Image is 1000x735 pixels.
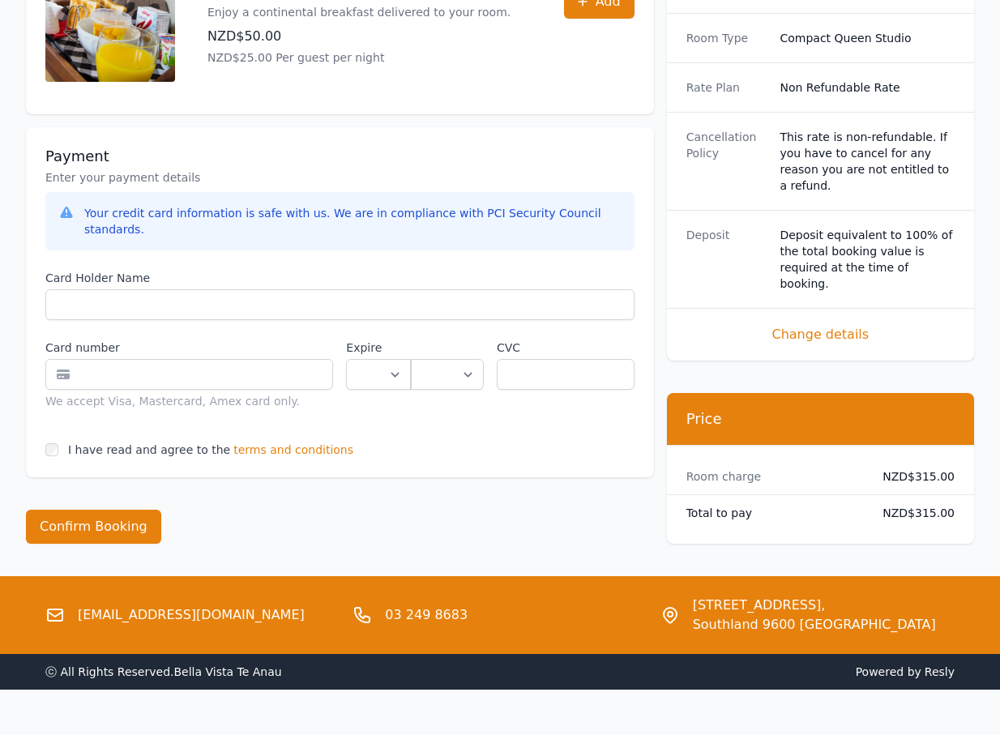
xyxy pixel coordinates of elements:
[693,596,936,615] span: [STREET_ADDRESS],
[346,340,410,356] label: Expire
[780,227,955,292] dd: Deposit equivalent to 100% of the total booking value is required at the time of booking.
[26,510,161,544] button: Confirm Booking
[45,147,635,166] h3: Payment
[686,30,767,46] dt: Room Type
[497,340,635,356] label: CVC
[84,205,622,237] div: Your credit card information is safe with us. We are in compliance with PCI Security Council stan...
[686,505,861,521] dt: Total to pay
[686,325,955,344] span: Change details
[68,443,230,456] label: I have read and agree to the
[780,30,955,46] dd: Compact Queen Studio
[385,605,468,625] a: 03 249 8683
[686,227,767,292] dt: Deposit
[686,79,767,96] dt: Rate Plan
[874,468,955,485] dd: NZD$315.00
[45,393,333,409] div: We accept Visa, Mastercard, Amex card only.
[780,129,955,194] div: This rate is non-refundable. If you have to cancel for any reason you are not entitled to a refund.
[45,665,282,678] span: ⓒ All Rights Reserved. Bella Vista Te Anau
[686,129,767,194] dt: Cancellation Policy
[686,409,955,429] h3: Price
[78,605,305,625] a: [EMAIL_ADDRESS][DOMAIN_NAME]
[780,79,955,96] dd: Non Refundable Rate
[874,505,955,521] dd: NZD$315.00
[45,270,635,286] label: Card Holder Name
[925,665,955,678] a: Resly
[686,468,861,485] dt: Room charge
[506,664,955,680] span: Powered by
[207,49,511,66] p: NZD$25.00 Per guest per night
[233,442,353,458] span: terms and conditions
[411,340,484,356] label: .
[45,169,635,186] p: Enter your payment details
[207,27,511,46] p: NZD$50.00
[207,4,511,20] p: Enjoy a continental breakfast delivered to your room.
[45,340,333,356] label: Card number
[693,615,936,635] span: Southland 9600 [GEOGRAPHIC_DATA]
